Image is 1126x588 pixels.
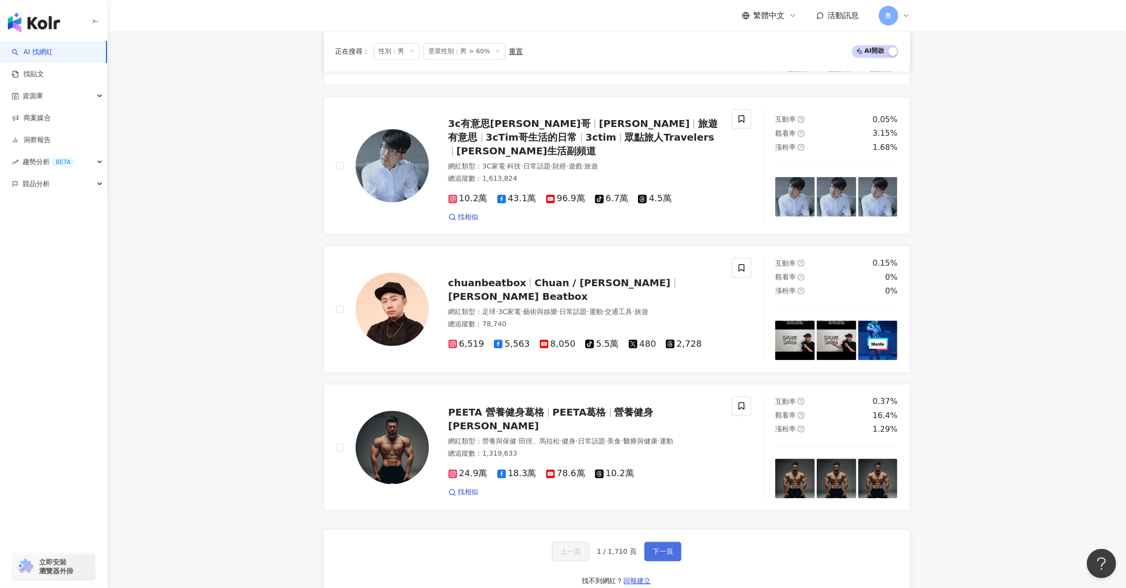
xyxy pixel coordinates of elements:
img: post-image [775,177,815,216]
span: chuanbeatbox [448,277,527,289]
span: 運動 [659,437,673,445]
span: Chuan / [PERSON_NAME] [534,277,670,289]
span: 8,050 [540,339,576,349]
div: 1.68% [873,142,898,153]
iframe: Help Scout Beacon - Open [1087,549,1116,578]
span: 活動訊息 [828,11,859,20]
span: 1 / 1,710 頁 [597,547,637,555]
span: · [582,162,584,170]
button: 上一頁 [552,542,589,561]
div: 16.4% [873,410,898,421]
span: 找相似 [458,487,479,497]
span: 奧 [885,10,892,21]
span: 43.1萬 [497,193,536,204]
span: 480 [629,339,656,349]
img: post-image [858,320,898,360]
span: 田徑、馬拉松 [519,437,560,445]
a: chrome extension立即安裝 瀏覽器外掛 [13,553,95,580]
span: 旅遊 [635,308,648,315]
div: 網紅類型 ： [448,162,721,171]
div: 0.05% [873,114,898,125]
span: PEETA葛格 [552,406,606,418]
span: 漲粉率 [775,425,796,433]
a: KOL AvatarchuanbeatboxChuan / [PERSON_NAME][PERSON_NAME] Beatbox網紅類型：足球·3C家電·藝術與娛樂·日常話題·運動·交通工具·旅... [324,246,910,372]
span: 日常話題 [523,162,551,170]
div: 總追蹤數 ： 1,319,633 [448,449,721,459]
span: 3c有意思[PERSON_NAME]哥 [448,118,591,129]
span: 日常話題 [560,308,587,315]
span: 3C家電 [498,308,521,315]
span: · [603,308,605,315]
span: question-circle [798,116,805,123]
div: 1.29% [873,424,898,435]
img: post-image [858,177,898,216]
span: · [517,437,519,445]
span: 資源庫 [22,85,43,107]
span: question-circle [798,425,805,432]
span: 3C家電 [483,162,506,170]
span: [PERSON_NAME]生活副頻道 [457,145,596,157]
span: 10.2萬 [595,468,634,479]
span: 漲粉率 [775,143,796,151]
img: KOL Avatar [356,129,429,202]
span: 5,563 [494,339,530,349]
span: 96.9萬 [546,193,585,204]
span: 美食 [607,437,621,445]
img: KOL Avatar [356,411,429,484]
span: · [505,162,507,170]
span: 科技 [508,162,521,170]
span: · [521,308,523,315]
div: 3.15% [873,128,898,139]
img: post-image [775,459,815,498]
div: 重置 [510,47,523,55]
span: · [605,437,607,445]
span: question-circle [798,398,805,404]
img: KOL Avatar [356,273,429,346]
span: 受眾性別：男 > 60% [424,43,506,60]
span: 交通工具 [605,308,632,315]
img: post-image [817,320,856,360]
div: 0.37% [873,396,898,407]
span: 10.2萬 [448,193,488,204]
span: [PERSON_NAME] [599,118,690,129]
span: 回報建立 [624,577,651,585]
span: 6.7萬 [595,193,629,204]
a: 商案媒合 [12,113,51,123]
span: 觀看率 [775,411,796,419]
span: 18.3萬 [497,468,536,479]
span: 健身 [562,437,575,445]
a: 找相似 [448,487,479,497]
span: question-circle [798,273,805,280]
span: 醫療與健康 [623,437,658,445]
span: 運動 [589,308,603,315]
span: [PERSON_NAME] Beatbox [448,291,588,302]
a: 找相似 [448,212,479,222]
span: question-circle [798,287,805,294]
a: searchAI 找網紅 [12,47,53,57]
span: · [551,162,552,170]
img: post-image [858,459,898,498]
img: post-image [817,177,856,216]
span: · [658,437,659,445]
span: 立即安裝 瀏覽器外掛 [39,558,73,575]
span: · [575,437,577,445]
span: · [557,308,559,315]
span: · [560,437,562,445]
span: 財經 [553,162,567,170]
div: 0% [885,272,897,283]
span: rise [12,159,19,166]
span: 旅遊有意思 [448,118,718,143]
span: question-circle [798,144,805,150]
span: 4.5萬 [638,193,672,204]
span: 眾點旅人Travelers [625,131,715,143]
span: 遊戲 [569,162,582,170]
span: · [496,308,498,315]
span: · [587,308,589,315]
img: logo [8,13,60,32]
a: 找貼文 [12,69,44,79]
span: 藝術與娛樂 [523,308,557,315]
span: 78.6萬 [546,468,585,479]
span: question-circle [798,259,805,266]
span: · [567,162,569,170]
a: KOL AvatarPEETA 營養健身葛格PEETA葛格營養健身[PERSON_NAME]網紅類型：營養與保健·田徑、馬拉松·健身·日常話題·美食·醫療與健康·運動總追蹤數：1,319,633... [324,384,910,510]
